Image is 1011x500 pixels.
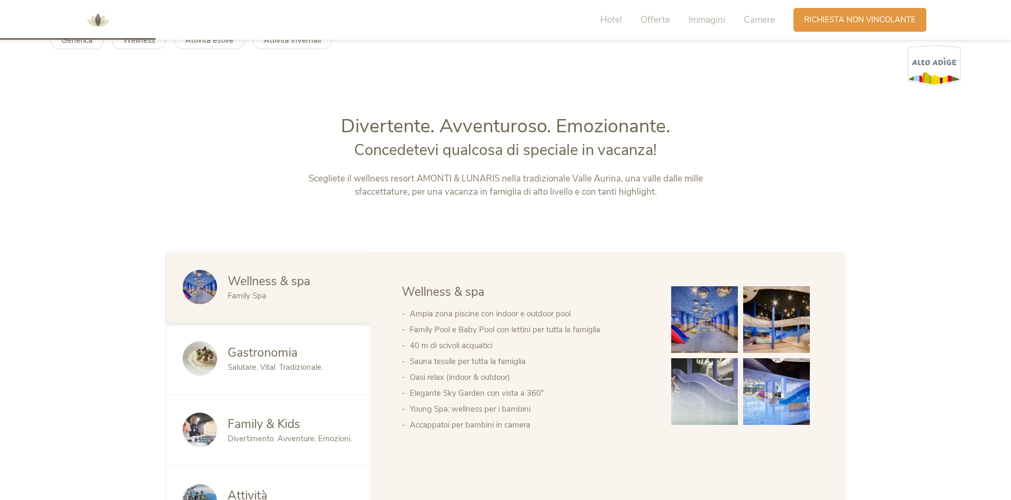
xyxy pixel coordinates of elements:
span: Wellness & spa [402,284,484,300]
a: Generica [50,32,104,49]
a: Attività estive [174,32,245,49]
b: Wellness [123,35,155,46]
span: Divertimento. Avventure. Emozioni. [228,433,352,444]
img: AMONTI & LUNARIS Wellnessresort [82,4,114,36]
span: Richiesta non vincolante [804,14,916,25]
li: Accappatoi per bambini in camera [410,417,650,433]
a: Attività invernali [252,32,332,49]
p: Scegliete il wellness resort AMONTI & LUNARIS nella tradizionale Valle Aurina, una valle dalle mi... [285,172,727,199]
span: Divertente. Avventuroso. Emozionante. [341,113,670,139]
span: Offerte [640,14,670,26]
span: Wellness & spa [228,273,310,289]
li: Oasi relax (indoor & outdoor) [410,369,650,385]
span: Concedetevi qualcosa di speciale in vacanza! [354,140,657,160]
img: Alto Adige [908,45,961,87]
a: Wellness [112,32,166,49]
span: Hotel [600,14,622,26]
b: Generica [61,35,93,46]
li: 40 m di scivoli acquatici [410,338,650,353]
li: Young Spa: wellness per i bambini [410,401,650,417]
span: Camere [744,14,775,26]
a: AMONTI & LUNARIS Wellnessresort [82,16,114,23]
span: Immagini [689,14,725,26]
span: Gastronomia [228,344,297,361]
li: Ampia zona piscine con indoor e outdoor pool [410,306,650,322]
li: Family Pool e Baby Pool con lettini per tutta la famiglia [410,322,650,338]
li: Sauna tessile per tutta la famiglia [410,353,650,369]
span: Family Spa [228,290,266,301]
li: Elegante Sky Garden con vista a 360° [410,385,650,401]
span: Salutare. Vital. Tradizionale. [228,362,323,372]
span: Family & Kids [228,416,300,432]
b: Attività estive [185,35,233,46]
b: Attività invernali [264,35,321,46]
